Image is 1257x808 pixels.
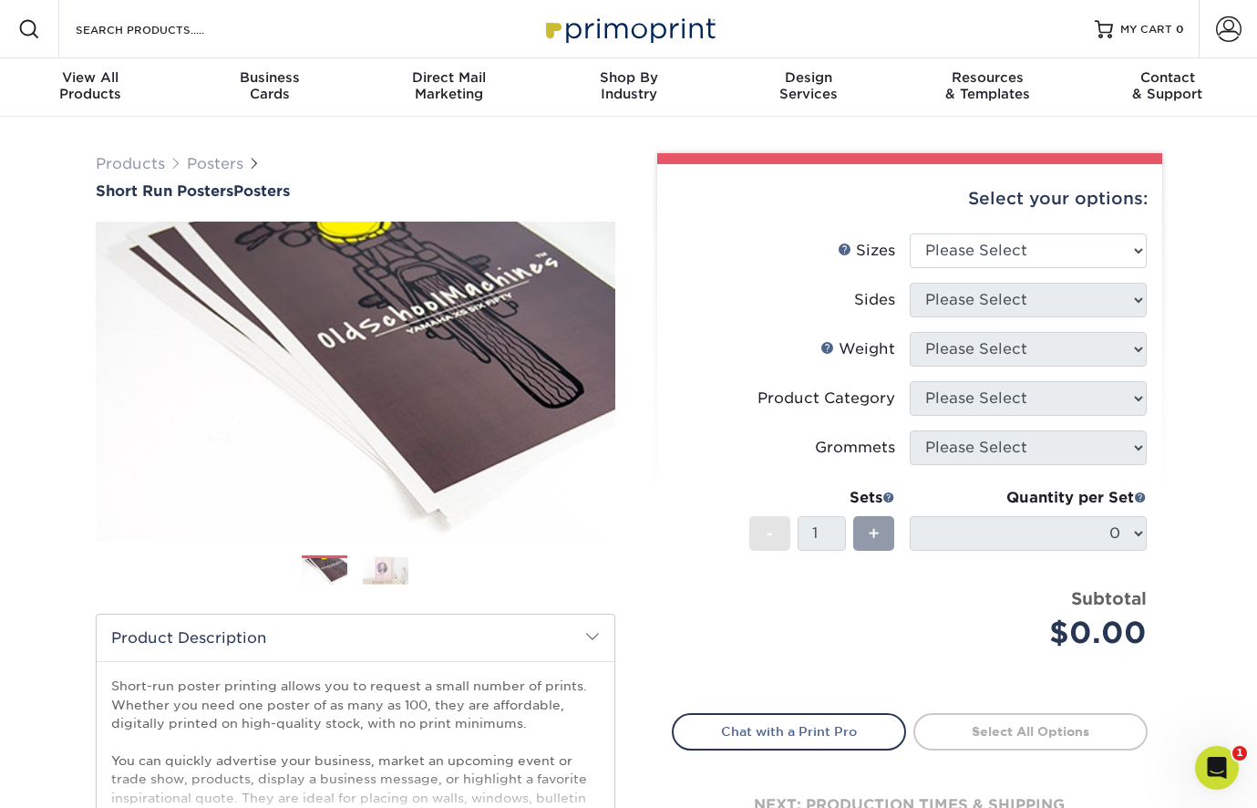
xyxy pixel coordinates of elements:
[363,556,408,585] img: Posters 02
[96,182,233,200] span: Short Run Posters
[718,69,898,102] div: Services
[838,240,895,262] div: Sizes
[868,520,880,547] span: +
[74,18,252,40] input: SEARCH PRODUCTS.....
[187,155,243,172] a: Posters
[913,713,1148,750] a: Select All Options
[672,164,1148,233] div: Select your options:
[718,69,898,86] span: Design
[180,58,359,117] a: BusinessCards
[1071,588,1147,608] strong: Subtotal
[359,69,539,102] div: Marketing
[97,615,614,661] h2: Product Description
[815,437,895,459] div: Grommets
[180,69,359,86] span: Business
[1176,23,1184,36] span: 0
[302,556,347,588] img: Posters 01
[1077,69,1257,102] div: & Support
[898,69,1077,102] div: & Templates
[538,9,720,48] img: Primoprint
[672,713,906,750] a: Chat with a Print Pro
[898,69,1077,86] span: Resources
[359,69,539,86] span: Direct Mail
[1195,746,1239,790] iframe: Intercom live chat
[180,69,359,102] div: Cards
[539,69,718,86] span: Shop By
[539,69,718,102] div: Industry
[923,611,1147,655] div: $0.00
[1232,746,1247,761] span: 1
[539,58,718,117] a: Shop ByIndustry
[749,487,895,509] div: Sets
[1077,58,1257,117] a: Contact& Support
[718,58,898,117] a: DesignServices
[898,58,1077,117] a: Resources& Templates
[766,520,774,547] span: -
[96,182,615,200] a: Short Run PostersPosters
[96,155,165,172] a: Products
[359,58,539,117] a: Direct MailMarketing
[1120,22,1172,37] span: MY CART
[820,338,895,360] div: Weight
[1077,69,1257,86] span: Contact
[96,182,615,200] h1: Posters
[854,289,895,311] div: Sides
[757,388,895,409] div: Product Category
[910,487,1147,509] div: Quantity per Set
[96,202,615,561] img: Short Run Posters 01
